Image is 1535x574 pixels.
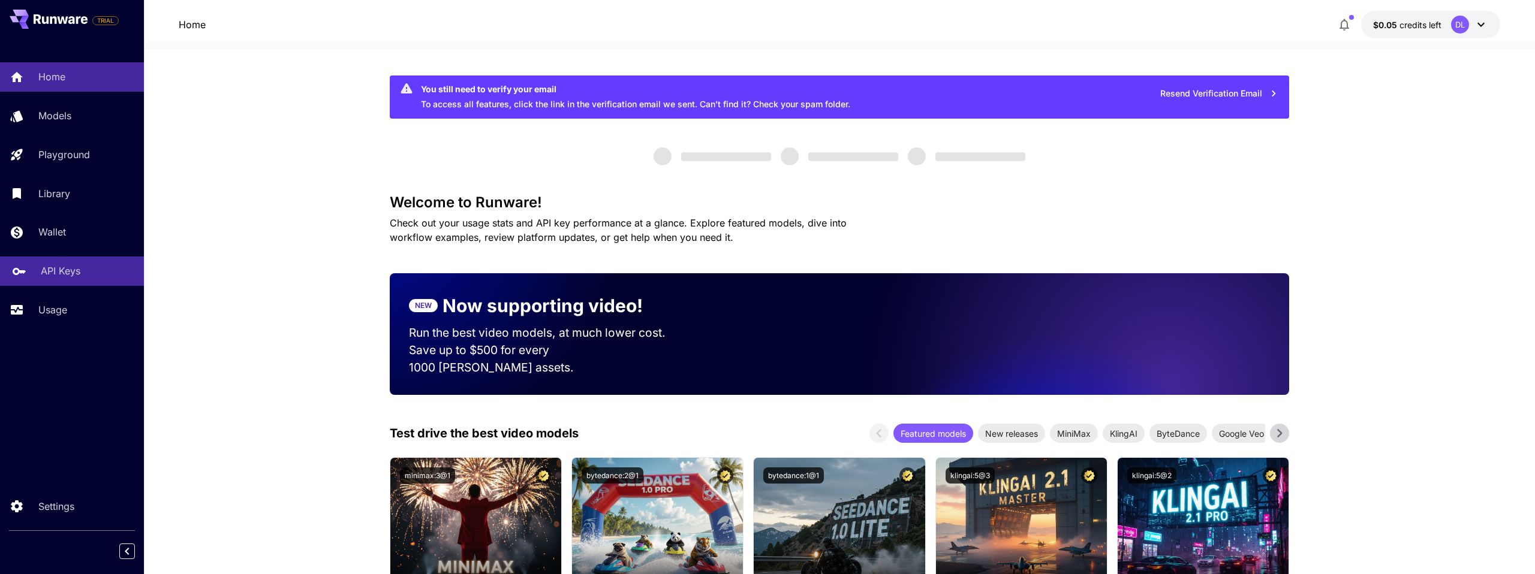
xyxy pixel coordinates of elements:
[38,499,74,513] p: Settings
[390,217,847,243] span: Check out your usage stats and API key performance at a glance. Explore featured models, dive int...
[1154,81,1284,106] button: Resend Verification Email
[390,194,1289,211] h3: Welcome to Runware!
[1149,427,1207,440] span: ByteDance
[582,467,643,484] button: bytedance:2@1
[409,342,688,376] p: Save up to $500 for every 1000 [PERSON_NAME] assets.
[38,147,90,162] p: Playground
[946,467,995,484] button: klingai:5@3
[400,467,455,484] button: minimax:3@1
[92,13,119,28] span: Add your payment card to enable full platform functionality.
[1081,467,1097,484] button: Certified Model – Vetted for best performance and includes a commercial license.
[1451,16,1469,34] div: DL
[893,427,973,440] span: Featured models
[1361,11,1500,38] button: $0.05DL
[1149,424,1207,443] div: ByteDance
[38,303,67,317] p: Usage
[1373,20,1399,30] span: $0.05
[978,424,1045,443] div: New releases
[1373,19,1441,31] div: $0.05
[893,424,973,443] div: Featured models
[415,300,432,311] p: NEW
[899,467,916,484] button: Certified Model – Vetted for best performance and includes a commercial license.
[93,16,118,25] span: TRIAL
[1127,467,1176,484] button: klingai:5@2
[978,427,1045,440] span: New releases
[41,264,80,278] p: API Keys
[1050,427,1098,440] span: MiniMax
[390,424,579,442] p: Test drive the best video models
[409,324,688,342] p: Run the best video models, at much lower cost.
[763,467,824,484] button: bytedance:1@1
[717,467,733,484] button: Certified Model – Vetted for best performance and includes a commercial license.
[535,467,552,484] button: Certified Model – Vetted for best performance and includes a commercial license.
[1212,427,1271,440] span: Google Veo
[1263,467,1279,484] button: Certified Model – Vetted for best performance and includes a commercial license.
[1103,424,1145,443] div: KlingAI
[38,225,66,239] p: Wallet
[38,70,65,84] p: Home
[179,17,206,32] nav: breadcrumb
[1212,424,1271,443] div: Google Veo
[421,79,850,115] div: To access all features, click the link in the verification email we sent. Can’t find it? Check yo...
[443,292,643,319] p: Now supporting video!
[1399,20,1441,30] span: credits left
[179,17,206,32] a: Home
[119,543,135,559] button: Collapse sidebar
[38,186,70,201] p: Library
[421,83,850,95] div: You still need to verify your email
[128,540,144,562] div: Collapse sidebar
[38,108,71,123] p: Models
[1103,427,1145,440] span: KlingAI
[1050,424,1098,443] div: MiniMax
